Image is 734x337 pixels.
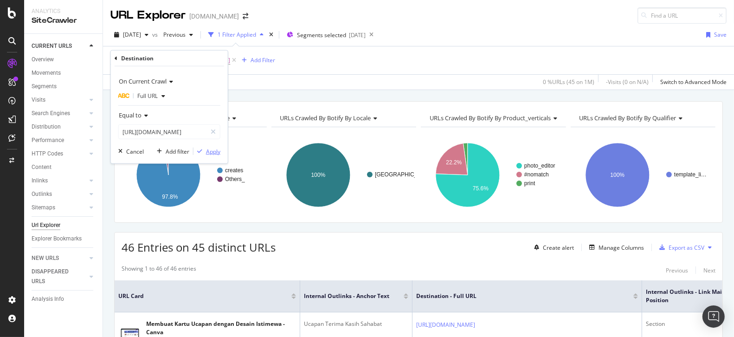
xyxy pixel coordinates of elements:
[225,176,245,182] text: Others_
[714,31,727,39] div: Save
[578,110,708,125] h4: URLs Crawled By Botify By qualifier
[32,253,59,263] div: NEW URLS
[32,95,45,105] div: Visits
[606,78,649,86] div: - Visits ( 0 on N/A )
[571,135,714,215] svg: A chart.
[146,320,296,337] div: Membuat Kartu Ucapan dengan Desain Istimewa - Canva
[32,220,60,230] div: Url Explorer
[121,54,154,62] div: Destination
[32,162,52,172] div: Content
[193,147,220,156] button: Apply
[32,176,48,186] div: Inlinks
[304,320,408,328] div: Ucapan Terima Kasih Sahabat
[160,27,197,42] button: Previous
[110,27,152,42] button: [DATE]
[32,267,78,286] div: DISAPPEARED URLS
[206,147,220,155] div: Apply
[243,13,248,19] div: arrow-right-arrow-left
[586,242,644,253] button: Manage Columns
[115,147,144,156] button: Cancel
[579,114,676,122] span: URLs Crawled By Botify By qualifier
[32,122,87,132] a: Distribution
[32,189,52,199] div: Outlinks
[271,135,415,215] svg: A chart.
[416,320,475,330] a: [URL][DOMAIN_NAME]
[118,292,289,300] span: URL Card
[666,266,688,274] div: Previous
[657,75,727,90] button: Switch to Advanced Mode
[421,135,564,215] svg: A chart.
[32,68,96,78] a: Movements
[304,292,390,300] span: Internal Outlinks - Anchor Text
[703,265,715,276] button: Next
[32,109,87,118] a: Search Engines
[674,171,707,178] text: template_li…
[32,203,87,213] a: Sitemaps
[283,27,366,42] button: Segments selected[DATE]
[110,7,186,23] div: URL Explorer
[32,68,61,78] div: Movements
[126,147,144,155] div: Cancel
[32,122,61,132] div: Distribution
[430,114,551,122] span: URLs Crawled By Botify By product_verticals
[189,12,239,21] div: [DOMAIN_NAME]
[446,159,462,166] text: 22.2%
[278,110,408,125] h4: URLs Crawled By Botify By locale
[122,240,276,255] span: 46 Entries on 45 distinct URLs
[666,265,688,276] button: Previous
[311,172,325,178] text: 100%
[543,244,574,252] div: Create alert
[32,136,64,145] div: Performance
[428,110,565,125] h4: URLs Crawled By Botify By product_verticals
[119,77,167,85] span: On Current Crawl
[32,220,96,230] a: Url Explorer
[166,147,189,155] div: Add filter
[297,31,346,39] span: Segments selected
[32,162,96,172] a: Content
[32,95,87,105] a: Visits
[225,167,243,174] text: creates
[702,305,725,328] div: Open Intercom Messenger
[153,147,189,156] button: Add filter
[703,266,715,274] div: Next
[32,7,95,15] div: Analytics
[205,27,267,42] button: 1 Filter Applied
[123,31,141,39] span: 2025 Aug. 3rd
[610,172,625,178] text: 100%
[32,149,87,159] a: HTTP Codes
[32,109,70,118] div: Search Engines
[122,265,196,276] div: Showing 1 to 46 of 46 entries
[32,294,96,304] a: Analysis Info
[702,27,727,42] button: Save
[473,185,489,192] text: 75.6%
[32,41,72,51] div: CURRENT URLS
[32,234,96,244] a: Explorer Bookmarks
[637,7,727,24] input: Find a URL
[524,171,549,178] text: #nomatch
[32,294,64,304] div: Analysis Info
[160,31,186,39] span: Previous
[669,244,704,252] div: Export as CSV
[524,180,535,187] text: print
[32,189,87,199] a: Outlinks
[32,234,82,244] div: Explorer Bookmarks
[660,78,727,86] div: Switch to Advanced Mode
[32,41,87,51] a: CURRENT URLS
[122,135,265,215] div: A chart.
[375,171,433,178] text: [GEOGRAPHIC_DATA]
[267,30,275,39] div: times
[656,240,704,255] button: Export as CSV
[218,31,256,39] div: 1 Filter Applied
[416,292,619,300] span: Destination - Full URL
[162,194,178,200] text: 97.8%
[32,203,55,213] div: Sitemaps
[32,176,87,186] a: Inlinks
[137,92,158,100] span: Full URL
[32,253,87,263] a: NEW URLS
[32,55,96,65] a: Overview
[238,55,275,66] button: Add Filter
[599,244,644,252] div: Manage Columns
